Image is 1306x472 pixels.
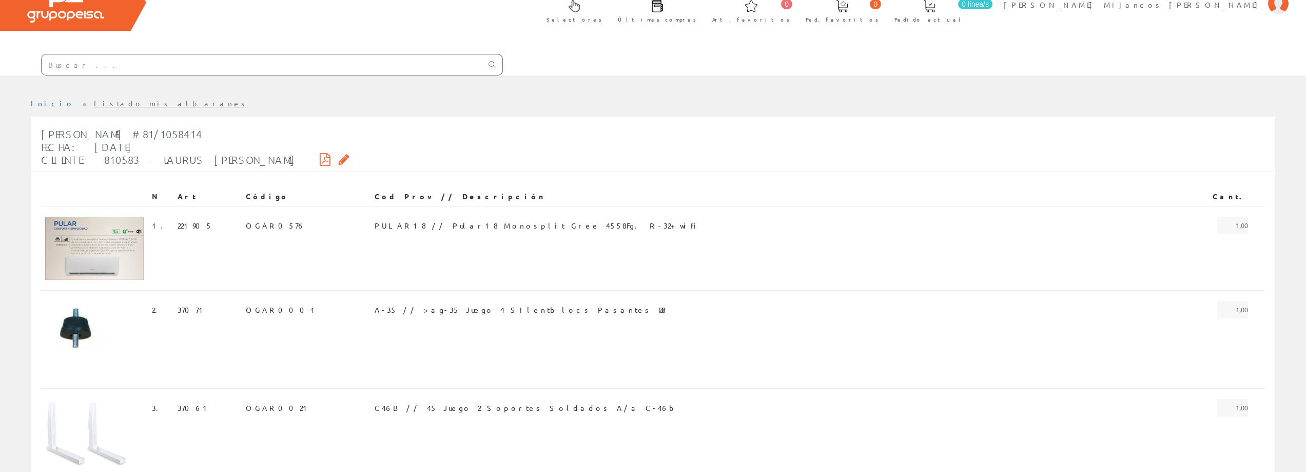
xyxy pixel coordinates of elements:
[45,217,144,280] img: Foto artículo (192x122.96819787986)
[375,301,666,318] span: A-35 // >ag-35 Juego 4 Silentblocs Pasantes Ø8
[152,217,169,234] span: 1
[806,14,879,25] span: Ped. favoritos
[246,217,305,234] span: OGAR0576
[1217,399,1248,417] span: 1,00
[246,301,319,318] span: OGAR0001
[1183,187,1252,206] th: Cant.
[94,99,248,108] a: Listado mis albaranes
[31,99,74,108] a: Inicio
[178,399,211,417] span: 37061
[173,187,242,206] th: Art
[894,14,964,25] span: Pedido actual
[547,14,602,25] span: Selectores
[371,187,1183,206] th: Cod Prov // Descripción
[148,187,173,206] th: N
[375,399,681,417] span: C46B // 45 Juego 2 Soportes Soldados A/a C-46b
[41,128,295,166] span: [PERSON_NAME] #81/1058414 Fecha: [DATE] Cliente: 810583 - LAURUS [PERSON_NAME]
[45,301,111,378] img: Foto artículo (128.97574123989x150)
[152,399,165,417] span: 3
[178,217,212,234] span: 221905
[618,14,696,25] span: Últimas compras
[339,156,349,163] i: Solicitar por email copia firmada
[178,301,207,318] span: 37071
[42,54,482,75] input: Buscar ...
[375,217,702,234] span: PULAR18 // Pular18 Monosplit Gree 4558Fg. R-32+ wifi
[155,305,164,314] a: .
[246,399,311,417] span: OGAR0021
[156,403,165,412] a: .
[712,14,790,25] span: Art. favoritos
[242,187,371,206] th: Código
[320,156,330,163] i: Descargar PDF
[1217,217,1248,234] span: 1,00
[152,301,164,318] span: 2
[161,221,169,230] a: .
[1217,301,1248,318] span: 1,00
